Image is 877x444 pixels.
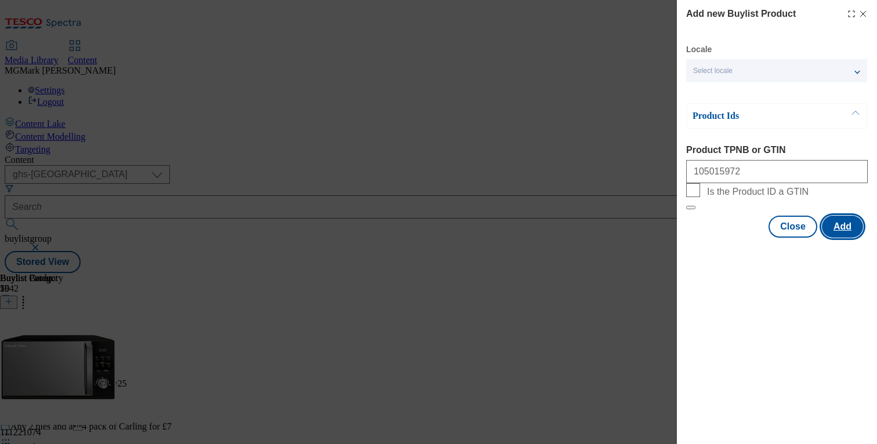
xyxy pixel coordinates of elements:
[769,216,817,238] button: Close
[693,67,733,75] span: Select locale
[693,110,814,122] p: Product Ids
[686,59,867,82] button: Select locale
[707,187,809,197] span: Is the Product ID a GTIN
[686,7,796,21] h4: Add new Buylist Product
[686,145,868,155] label: Product TPNB or GTIN
[686,160,868,183] input: Enter 1 or 20 space separated Product TPNB or GTIN
[686,46,712,53] label: Locale
[822,216,863,238] button: Add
